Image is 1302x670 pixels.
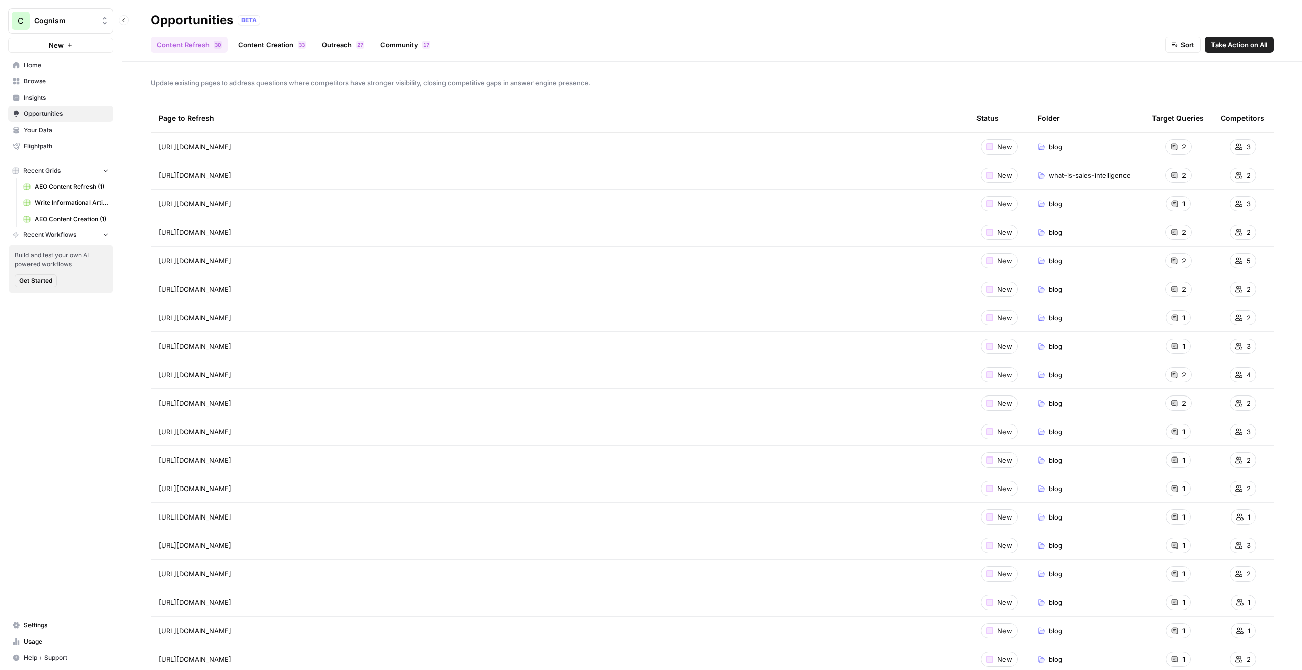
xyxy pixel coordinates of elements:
[19,211,113,227] a: AEO Content Creation (1)
[8,38,113,53] button: New
[1247,398,1251,408] span: 2
[1152,104,1204,132] div: Target Queries
[1049,227,1062,237] span: blog
[215,41,218,49] span: 3
[1182,398,1186,408] span: 2
[1247,341,1251,351] span: 3
[1182,427,1185,437] span: 1
[356,41,364,49] div: 27
[997,654,1012,664] span: New
[1049,341,1062,351] span: blog
[1049,597,1062,607] span: blog
[8,8,113,34] button: Workspace: Cognism
[35,198,109,207] span: Write Informational Article
[8,73,113,89] a: Browse
[19,195,113,211] a: Write Informational Article
[159,427,231,437] span: [URL][DOMAIN_NAME]
[8,163,113,178] button: Recent Grids
[1247,170,1251,180] span: 2
[159,142,231,152] span: [URL][DOMAIN_NAME]
[23,166,61,175] span: Recent Grids
[299,41,302,49] span: 3
[35,215,109,224] span: AEO Content Creation (1)
[1182,626,1185,636] span: 1
[302,41,305,49] span: 3
[1248,512,1250,522] span: 1
[159,483,231,494] span: [URL][DOMAIN_NAME]
[1247,142,1251,152] span: 3
[159,512,231,522] span: [URL][DOMAIN_NAME]
[1182,654,1185,664] span: 1
[997,455,1012,465] span: New
[214,41,222,49] div: 30
[1182,199,1185,209] span: 1
[1038,104,1060,132] div: Folder
[1049,313,1062,323] span: blog
[1247,256,1251,266] span: 5
[1049,370,1062,380] span: blog
[1049,427,1062,437] span: blog
[1049,199,1062,209] span: blog
[1182,540,1185,551] span: 1
[1049,626,1062,636] span: blog
[8,633,113,650] a: Usage
[35,182,109,191] span: AEO Content Refresh (1)
[19,178,113,195] a: AEO Content Refresh (1)
[1182,284,1186,294] span: 2
[1182,597,1185,607] span: 1
[8,138,113,155] a: Flightpath
[1049,142,1062,152] span: blog
[159,199,231,209] span: [URL][DOMAIN_NAME]
[1182,170,1186,180] span: 2
[997,199,1012,209] span: New
[24,142,109,151] span: Flightpath
[151,37,228,53] a: Content Refresh30
[1247,569,1251,579] span: 2
[997,256,1012,266] span: New
[238,15,260,25] div: BETA
[1182,455,1185,465] span: 1
[159,313,231,323] span: [URL][DOMAIN_NAME]
[19,276,52,285] span: Get Started
[1049,284,1062,294] span: blog
[360,41,363,49] span: 7
[1182,142,1186,152] span: 2
[1182,569,1185,579] span: 1
[997,398,1012,408] span: New
[34,16,96,26] span: Cognism
[1049,512,1062,522] span: blog
[1049,540,1062,551] span: blog
[8,617,113,633] a: Settings
[997,284,1012,294] span: New
[159,170,231,180] span: [URL][DOMAIN_NAME]
[24,60,109,70] span: Home
[1247,540,1251,551] span: 3
[1165,37,1201,53] button: Sort
[1248,626,1250,636] span: 1
[1182,341,1185,351] span: 1
[1248,597,1250,607] span: 1
[159,569,231,579] span: [URL][DOMAIN_NAME]
[1221,104,1264,132] div: Competitors
[298,41,306,49] div: 33
[1181,40,1194,50] span: Sort
[1182,370,1186,380] span: 2
[997,341,1012,351] span: New
[1182,256,1186,266] span: 2
[151,78,1274,88] span: Update existing pages to address questions where competitors have stronger visibility, closing co...
[159,370,231,380] span: [URL][DOMAIN_NAME]
[151,12,233,28] div: Opportunities
[1247,427,1251,437] span: 3
[1247,227,1251,237] span: 2
[159,284,231,294] span: [URL][DOMAIN_NAME]
[997,512,1012,522] span: New
[1247,455,1251,465] span: 2
[1182,227,1186,237] span: 2
[1049,170,1131,180] span: what-is-sales-intelligence
[997,483,1012,494] span: New
[8,89,113,106] a: Insights
[997,142,1012,152] span: New
[159,227,231,237] span: [URL][DOMAIN_NAME]
[1049,654,1062,664] span: blog
[159,540,231,551] span: [URL][DOMAIN_NAME]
